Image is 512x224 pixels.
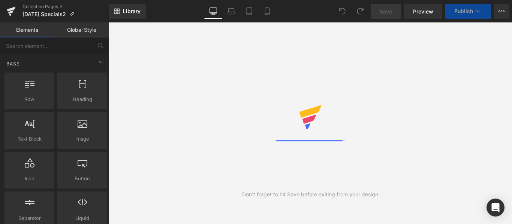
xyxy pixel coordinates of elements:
[487,199,505,217] div: Open Intercom Messenger
[60,175,105,182] span: Button
[54,22,109,37] a: Global Style
[404,4,442,19] a: Preview
[240,4,258,19] a: Tablet
[60,214,105,222] span: Liquid
[380,7,392,15] span: Save
[353,4,368,19] button: Redo
[7,175,52,182] span: Icon
[335,4,350,19] button: Undo
[7,95,52,103] span: Row
[109,4,146,19] a: New Library
[7,135,52,143] span: Text Block
[494,4,509,19] button: More
[454,8,473,14] span: Publish
[222,4,240,19] a: Laptop
[60,135,105,143] span: Image
[60,95,105,103] span: Heading
[22,4,109,10] a: Collection Pages
[413,7,433,15] span: Preview
[22,11,66,17] span: [DATE] Specials2
[7,214,52,222] span: Separator
[6,60,20,67] span: Base
[445,4,491,19] button: Publish
[123,8,141,15] span: Library
[204,4,222,19] a: Desktop
[258,4,276,19] a: Mobile
[242,190,378,199] div: Don't forget to hit Save before exiting from your design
